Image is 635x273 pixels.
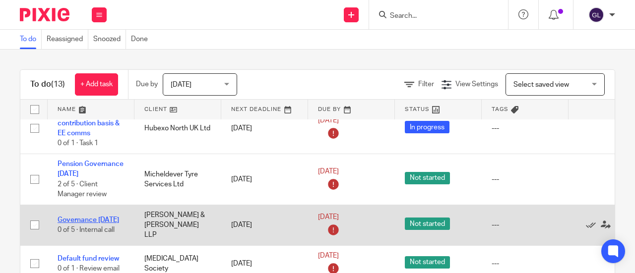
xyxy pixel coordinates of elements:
[171,81,191,88] span: [DATE]
[58,140,98,147] span: 0 of 1 · Task 1
[405,121,449,133] span: In progress
[221,205,308,245] td: [DATE]
[93,30,126,49] a: Snoozed
[405,256,450,269] span: Not started
[51,80,65,88] span: (13)
[221,103,308,154] td: [DATE]
[418,81,434,88] span: Filter
[389,12,478,21] input: Search
[586,220,601,230] a: Mark as done
[513,81,569,88] span: Select saved view
[58,217,119,223] a: Governance [DATE]
[134,103,221,154] td: Hubexo North UK Ltd
[20,8,69,21] img: Pixie
[455,81,498,88] span: View Settings
[58,161,124,177] a: Pension Governance [DATE]
[58,226,115,233] span: 0 of 5 · Internal call
[318,117,339,124] span: [DATE]
[318,252,339,259] span: [DATE]
[405,218,450,230] span: Not started
[47,30,88,49] a: Reassigned
[318,168,339,175] span: [DATE]
[405,172,450,184] span: Not started
[492,174,559,184] div: ---
[136,79,158,89] p: Due by
[492,107,508,112] span: Tags
[492,220,559,230] div: ---
[134,205,221,245] td: [PERSON_NAME] & [PERSON_NAME] LLP
[492,123,559,133] div: ---
[134,154,221,205] td: Micheldever Tyre Services Ltd
[58,255,119,262] a: Default fund review
[58,109,120,137] a: employee contribution basis & EE comms
[588,7,604,23] img: svg%3E
[131,30,153,49] a: Done
[318,214,339,220] span: [DATE]
[221,154,308,205] td: [DATE]
[75,73,118,96] a: + Add task
[58,265,120,272] span: 0 of 1 · Review email
[30,79,65,90] h1: To do
[20,30,42,49] a: To do
[58,181,107,198] span: 2 of 5 · Client Manager review
[492,259,559,269] div: ---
